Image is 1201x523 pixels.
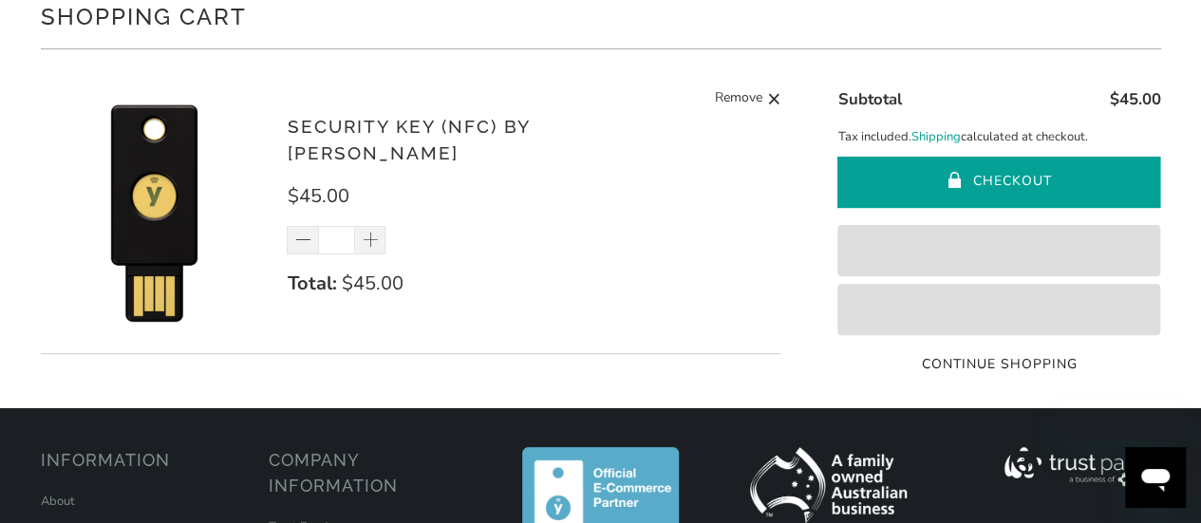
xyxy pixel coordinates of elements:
a: Security Key (NFC) by [PERSON_NAME] [287,116,529,164]
a: Shipping [910,127,960,147]
iframe: Message from company [1053,398,1186,439]
a: Continue Shopping [837,354,1160,375]
span: $45.00 [287,183,348,209]
span: $45.00 [1109,88,1160,110]
a: About [41,493,75,510]
span: Subtotal [837,88,901,110]
strong: Total: [287,271,336,296]
span: $45.00 [341,271,403,296]
iframe: Button to launch messaging window [1125,447,1186,508]
img: Security Key (NFC) by Yubico [41,97,269,325]
a: Remove [715,87,781,111]
span: Remove [715,87,762,111]
p: Tax included. calculated at checkout. [837,127,1160,147]
button: Checkout [837,157,1160,208]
